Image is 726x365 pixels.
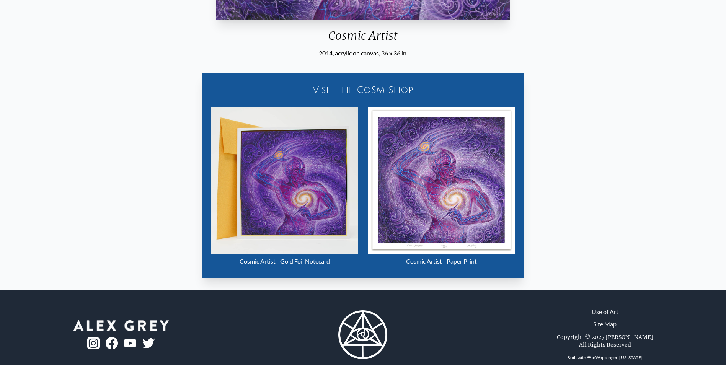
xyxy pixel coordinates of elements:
[579,341,631,349] div: All Rights Reserved
[564,352,646,364] div: Built with ❤ in
[142,338,155,348] img: twitter-logo.png
[368,107,516,269] a: Cosmic Artist - Paper Print
[595,355,643,360] a: Wappinger, [US_STATE]
[206,78,520,102] a: Visit the CoSM Shop
[213,49,512,58] div: 2014, acrylic on canvas, 36 x 36 in.
[368,107,516,254] img: Cosmic Artist - Paper Print
[124,339,136,348] img: youtube-logo.png
[368,254,516,269] div: Cosmic Artist - Paper Print
[211,107,359,269] a: Cosmic Artist - Gold Foil Notecard
[87,337,100,349] img: ig-logo.png
[211,107,358,254] img: Cosmic Artist - Gold Foil Notecard
[106,337,118,349] img: fb-logo.png
[211,254,359,269] div: Cosmic Artist - Gold Foil Notecard
[592,307,618,316] a: Use of Art
[213,29,512,49] div: Cosmic Artist
[593,319,617,329] a: Site Map
[557,333,653,341] div: Copyright © 2025 [PERSON_NAME]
